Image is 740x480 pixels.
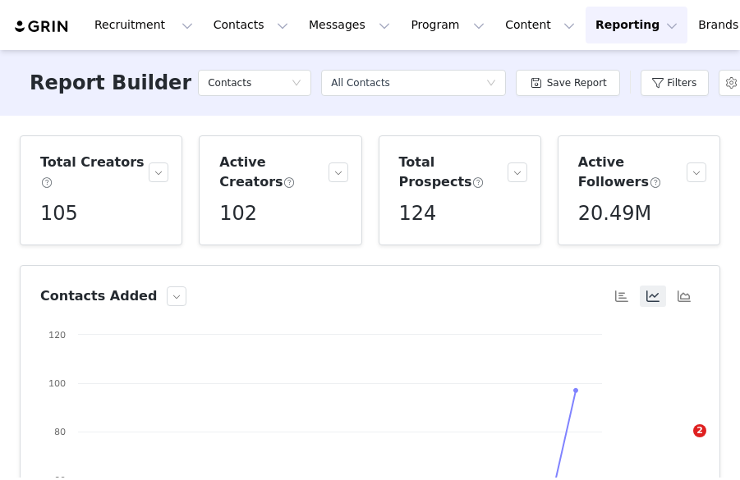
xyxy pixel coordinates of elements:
button: Save Report [516,70,620,96]
img: grin logo [13,19,71,34]
button: Content [495,7,585,43]
button: Contacts [204,7,298,43]
h5: 102 [219,199,257,228]
h3: Active Followers [578,153,687,192]
i: icon: down [292,78,301,89]
h3: Report Builder [30,68,191,98]
i: icon: down [486,78,496,89]
h3: Contacts Added [40,286,157,306]
text: 120 [48,329,66,341]
text: 80 [54,426,66,437]
h3: Total Prospects [399,153,508,192]
iframe: Intercom live chat [660,424,699,464]
text: 100 [48,377,66,389]
h3: Total Creators [40,153,149,192]
button: Filters [641,70,709,96]
h3: Active Creators [219,153,328,192]
button: Messages [299,7,400,43]
button: Program [401,7,494,43]
button: Recruitment [85,7,203,43]
h5: 20.49M [578,199,651,228]
h5: Contacts [208,71,251,95]
h5: 105 [40,199,78,228]
button: Reporting [586,7,687,43]
div: All Contacts [331,71,390,95]
span: 2 [693,424,706,437]
h5: 124 [399,199,437,228]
